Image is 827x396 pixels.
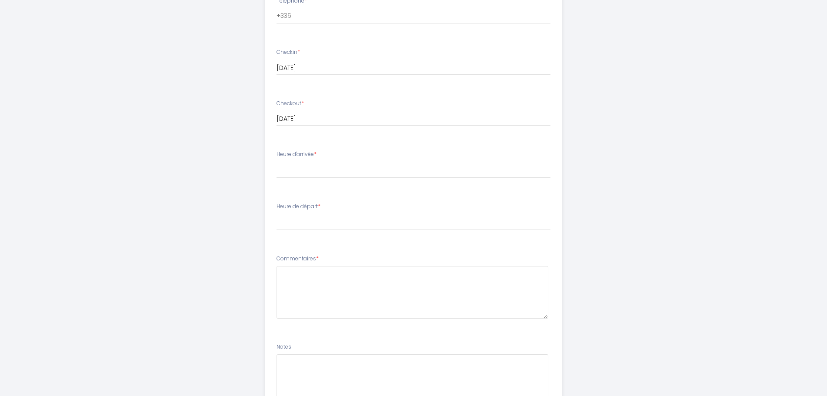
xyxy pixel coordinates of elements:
[277,255,319,263] label: Commentaires
[277,100,304,108] label: Checkout
[277,343,291,351] label: Notes
[277,203,320,211] label: Heure de départ
[277,48,300,57] label: Checkin
[277,150,316,159] label: Heure d'arrivée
